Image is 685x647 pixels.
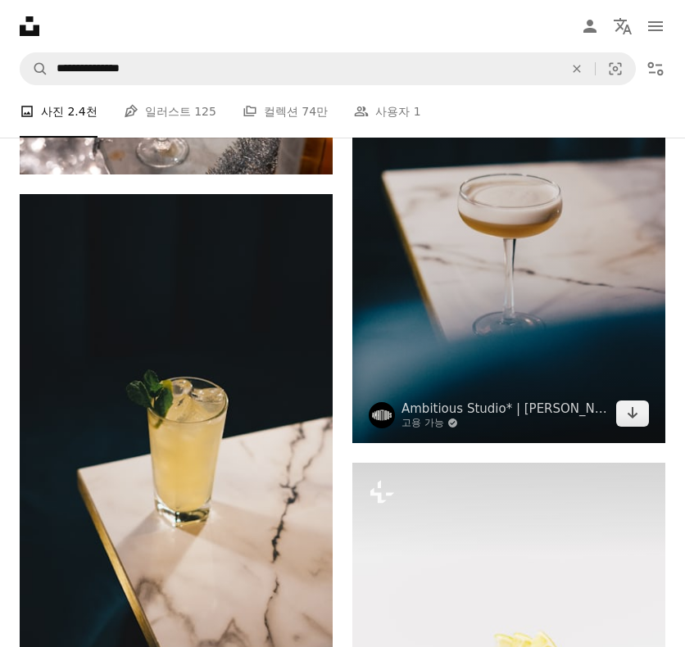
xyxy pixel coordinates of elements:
[574,10,606,43] a: 로그인 / 가입
[639,52,672,85] button: 필터
[616,400,649,427] a: 다운로드
[369,402,395,428] img: Ambitious Studio* | Rick Barrett의 프로필로 이동
[194,102,216,120] span: 125
[20,421,333,436] a: 대리석 테이블 위에 앉아 있는 레모네이드 한 잔
[414,102,421,120] span: 1
[401,417,610,430] a: 고용 가능
[559,53,595,84] button: 삭제
[354,85,420,138] a: 사용자 1
[20,16,39,36] a: 홈 — Unsplash
[20,52,636,85] form: 사이트 전체에서 이미지 찾기
[596,53,635,84] button: 시각적 검색
[302,102,328,120] span: 74만
[606,10,639,43] button: 언어
[243,85,328,138] a: 컬렉션 74만
[124,85,216,138] a: 일러스트 125
[20,53,48,84] button: Unsplash 검색
[352,201,665,215] a: 테이블에 와인 잔의 클로즈업
[639,10,672,43] button: 메뉴
[401,400,610,417] a: Ambitious Studio* | [PERSON_NAME]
